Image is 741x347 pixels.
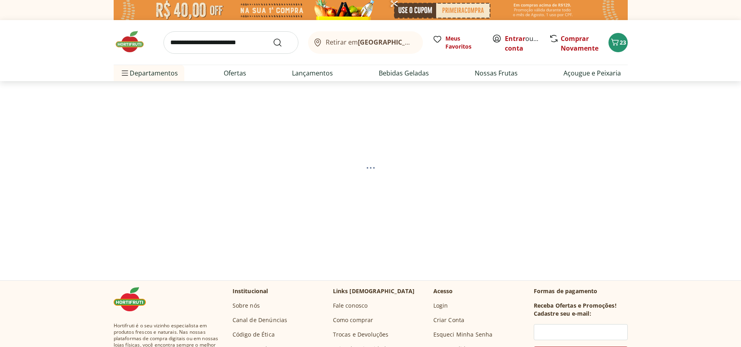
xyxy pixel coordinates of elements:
span: Departamentos [120,63,178,83]
p: Acesso [433,287,453,295]
a: Canal de Denúncias [233,316,288,324]
img: Hortifruti [114,287,154,311]
a: Criar Conta [433,316,465,324]
p: Links [DEMOGRAPHIC_DATA] [333,287,415,295]
a: Meus Favoritos [433,35,482,51]
button: Carrinho [608,33,628,52]
a: Nossas Frutas [475,68,518,78]
input: search [163,31,298,54]
a: Fale conosco [333,302,368,310]
a: Sobre nós [233,302,260,310]
a: Bebidas Geladas [379,68,429,78]
b: [GEOGRAPHIC_DATA]/[GEOGRAPHIC_DATA] [358,38,493,47]
a: Trocas e Devoluções [333,331,389,339]
span: 23 [620,39,626,46]
span: ou [505,34,541,53]
span: Meus Favoritos [445,35,482,51]
img: Hortifruti [114,30,154,54]
button: Menu [120,63,130,83]
button: Submit Search [273,38,292,47]
a: Como comprar [333,316,374,324]
span: Retirar em [326,39,414,46]
h3: Cadastre seu e-mail: [534,310,591,318]
a: Criar conta [505,34,549,53]
button: Retirar em[GEOGRAPHIC_DATA]/[GEOGRAPHIC_DATA] [308,31,423,54]
a: Login [433,302,448,310]
a: Entrar [505,34,525,43]
h3: Receba Ofertas e Promoções! [534,302,616,310]
a: Código de Ética [233,331,275,339]
a: Esqueci Minha Senha [433,331,493,339]
p: Formas de pagamento [534,287,628,295]
a: Comprar Novamente [561,34,598,53]
p: Institucional [233,287,268,295]
a: Açougue e Peixaria [563,68,621,78]
a: Ofertas [224,68,246,78]
a: Lançamentos [292,68,333,78]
